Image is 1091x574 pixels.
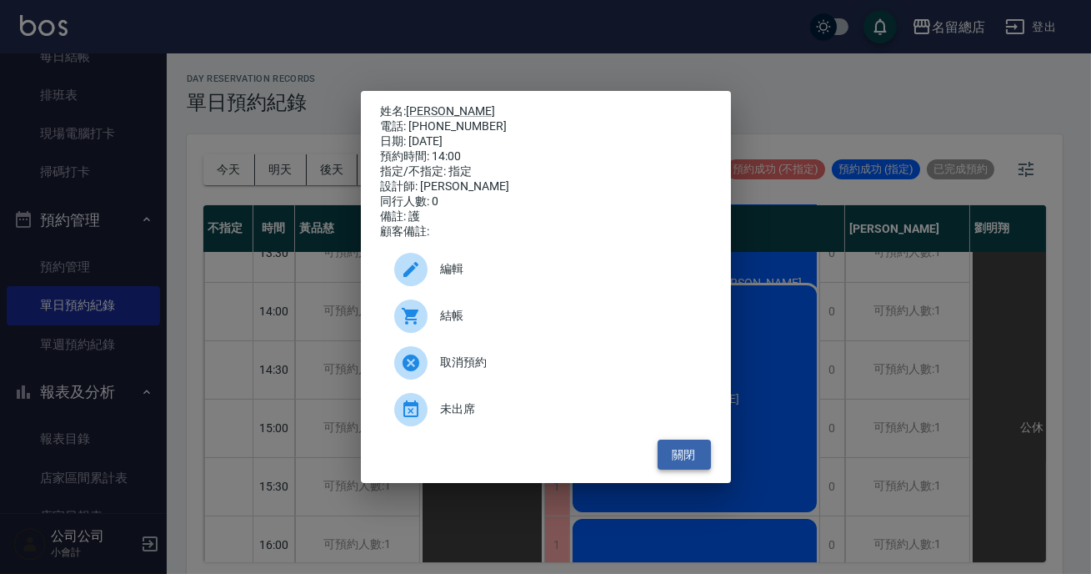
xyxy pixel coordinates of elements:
div: 顧客備註: [381,224,711,239]
span: 取消預約 [441,354,698,371]
div: 未出席 [381,386,711,433]
div: 取消預約 [381,340,711,386]
a: [PERSON_NAME] [407,104,496,118]
div: 備註: 護 [381,209,711,224]
a: 結帳 [381,293,711,340]
button: 關閉 [658,440,711,471]
span: 編輯 [441,260,698,278]
div: 日期: [DATE] [381,134,711,149]
div: 預約時間: 14:00 [381,149,711,164]
div: 編輯 [381,246,711,293]
div: 指定/不指定: 指定 [381,164,711,179]
span: 未出席 [441,400,698,418]
div: 電話: [PHONE_NUMBER] [381,119,711,134]
span: 結帳 [441,307,698,325]
div: 同行人數: 0 [381,194,711,209]
div: 設計師: [PERSON_NAME] [381,179,711,194]
p: 姓名: [381,104,711,119]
